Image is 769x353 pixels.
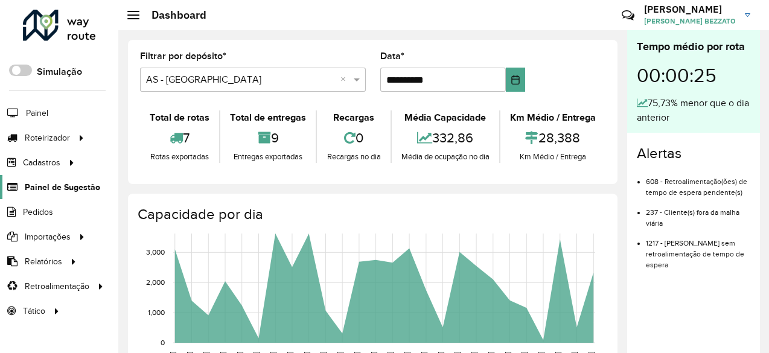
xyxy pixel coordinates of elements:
div: Média de ocupação no dia [395,151,496,163]
h3: [PERSON_NAME] [644,4,736,15]
span: Roteirizador [25,132,70,144]
div: Total de entregas [223,110,313,125]
span: Painel [26,107,48,119]
span: Relatórios [25,255,62,268]
li: 1217 - [PERSON_NAME] sem retroalimentação de tempo de espera [646,229,750,270]
span: Pedidos [23,206,53,218]
div: Km Médio / Entrega [503,110,602,125]
li: 237 - Cliente(s) fora da malha viária [646,198,750,229]
h4: Capacidade por dia [138,206,605,223]
text: 0 [161,339,165,346]
div: Tempo médio por rota [637,39,750,55]
li: 608 - Retroalimentação(ões) de tempo de espera pendente(s) [646,167,750,198]
div: Rotas exportadas [143,151,216,163]
div: Entregas exportadas [223,151,313,163]
text: 2,000 [146,278,165,286]
a: Contato Rápido [615,2,641,28]
button: Choose Date [506,68,525,92]
span: Cadastros [23,156,60,169]
span: Retroalimentação [25,280,89,293]
span: Painel de Sugestão [25,181,100,194]
div: 75,73% menor que o dia anterior [637,96,750,125]
span: Clear all [340,72,351,87]
div: Média Capacidade [395,110,496,125]
div: 7 [143,125,216,151]
span: Tático [23,305,45,317]
div: Recargas no dia [320,151,387,163]
span: Importações [25,231,71,243]
div: 00:00:25 [637,55,750,96]
h4: Alertas [637,145,750,162]
text: 1,000 [148,308,165,316]
div: Recargas [320,110,387,125]
label: Filtrar por depósito [140,49,226,63]
div: 332,86 [395,125,496,151]
div: 0 [320,125,387,151]
text: 3,000 [146,248,165,256]
label: Data [380,49,404,63]
span: [PERSON_NAME] BEZZATO [644,16,736,27]
div: Km Médio / Entrega [503,151,602,163]
div: Total de rotas [143,110,216,125]
div: 9 [223,125,313,151]
h2: Dashboard [139,8,206,22]
div: 28,388 [503,125,602,151]
label: Simulação [37,65,82,79]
